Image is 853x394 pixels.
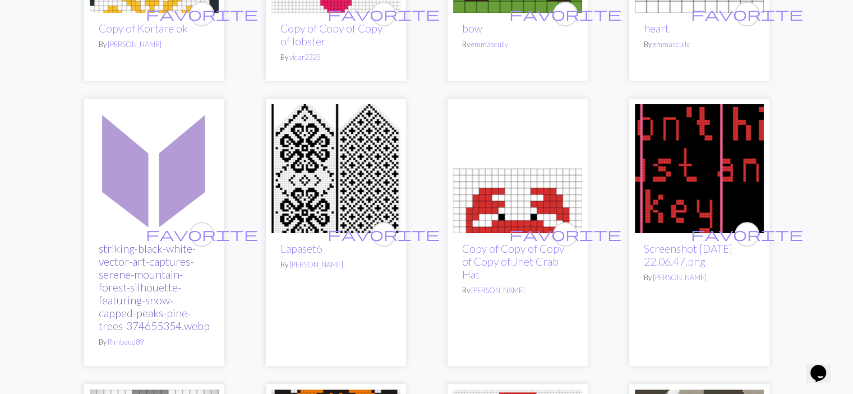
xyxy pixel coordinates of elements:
button: favourite [553,222,578,247]
a: [PERSON_NAME] [108,40,162,49]
button: favourite [190,2,214,26]
iframe: chat widget [806,349,842,383]
p: By [280,52,391,63]
button: favourite [553,2,578,26]
a: vicar2325 [289,53,320,62]
i: favourite [691,223,803,245]
p: By [462,285,573,296]
button: favourite [735,2,759,26]
button: favourite [371,222,396,247]
a: striking-black-white-vector-art-captures-serene-mountain-forest-silhouette-featuring-snow-capped-... [99,242,210,332]
a: heart [644,22,669,35]
span: favorite [146,5,258,22]
span: favorite [509,5,621,22]
p: By [280,259,391,270]
a: Copy of Copy of Copy of Copy of Jhet Crab Hat [462,242,564,281]
i: favourite [146,3,258,25]
span: favorite [146,225,258,243]
p: By [462,39,573,50]
a: DONT.png [635,162,764,173]
span: favorite [509,225,621,243]
button: favourite [371,2,396,26]
button: favourite [190,222,214,247]
span: favorite [328,5,440,22]
a: [PERSON_NAME] [471,286,525,295]
i: favourite [328,223,440,245]
i: favourite [691,3,803,25]
a: Screenshot [DATE] 22.06.47.png [644,242,732,268]
a: Jhet Crab Hat [453,162,582,173]
p: By [644,272,755,283]
span: favorite [691,225,803,243]
a: Copy of Copy of Copy of lobster [280,22,382,48]
span: favorite [691,5,803,22]
i: favourite [146,223,258,245]
a: emmascully [653,40,690,49]
a: emmascully [471,40,508,49]
p: By [99,39,210,50]
a: Lapaset6 [280,242,322,255]
img: DONT.png [635,104,764,233]
p: By [99,337,210,347]
img: Lapaset6 [271,104,400,233]
img: Jhet Crab Hat [453,104,582,233]
i: favourite [509,3,621,25]
span: favorite [328,225,440,243]
a: Rimbaud89 [108,337,144,346]
a: Copy of Kortare ok [99,22,188,35]
a: bow [462,22,482,35]
p: By [644,39,755,50]
i: favourite [509,223,621,245]
a: Lapaset6 [271,162,400,173]
img: striking-black-white-vector-art-captures-serene-mountain-forest-silhouette-featuring-snow-capped-... [90,104,219,233]
button: favourite [735,222,759,247]
a: [PERSON_NAME] [653,273,707,282]
i: favourite [328,3,440,25]
a: [PERSON_NAME] [289,260,343,269]
a: striking-black-white-vector-art-captures-serene-mountain-forest-silhouette-featuring-snow-capped-... [90,162,219,173]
